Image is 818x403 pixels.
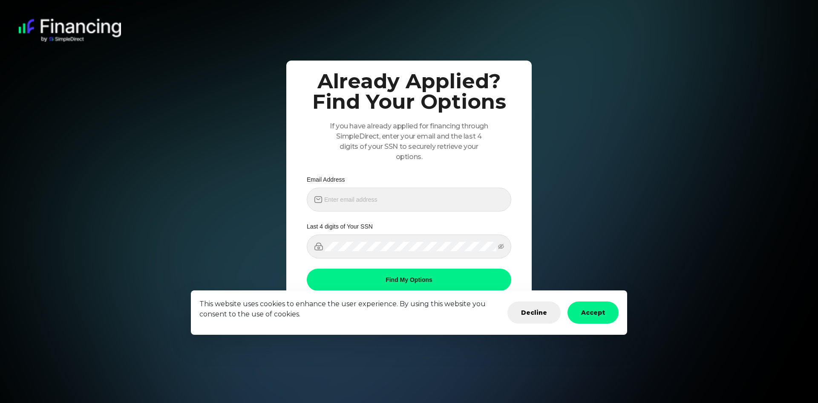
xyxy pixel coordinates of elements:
p: If you have already applied for financing through SimpleDirect, enter your email and the last 4 d... [327,121,491,162]
p: This website uses cookies to enhance the user experience. By using this website you consent to th... [199,299,501,319]
span: eye-invisible [498,244,504,249]
button: Accept [567,302,619,324]
h1: Already Applied? Find Your Options [307,71,511,112]
button: Decline [507,302,561,324]
input: Enter email address [324,195,504,204]
label: Email Address [307,175,351,184]
button: Find My Options [307,269,511,291]
label: Last 4 digits of Your SSN [307,222,379,231]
